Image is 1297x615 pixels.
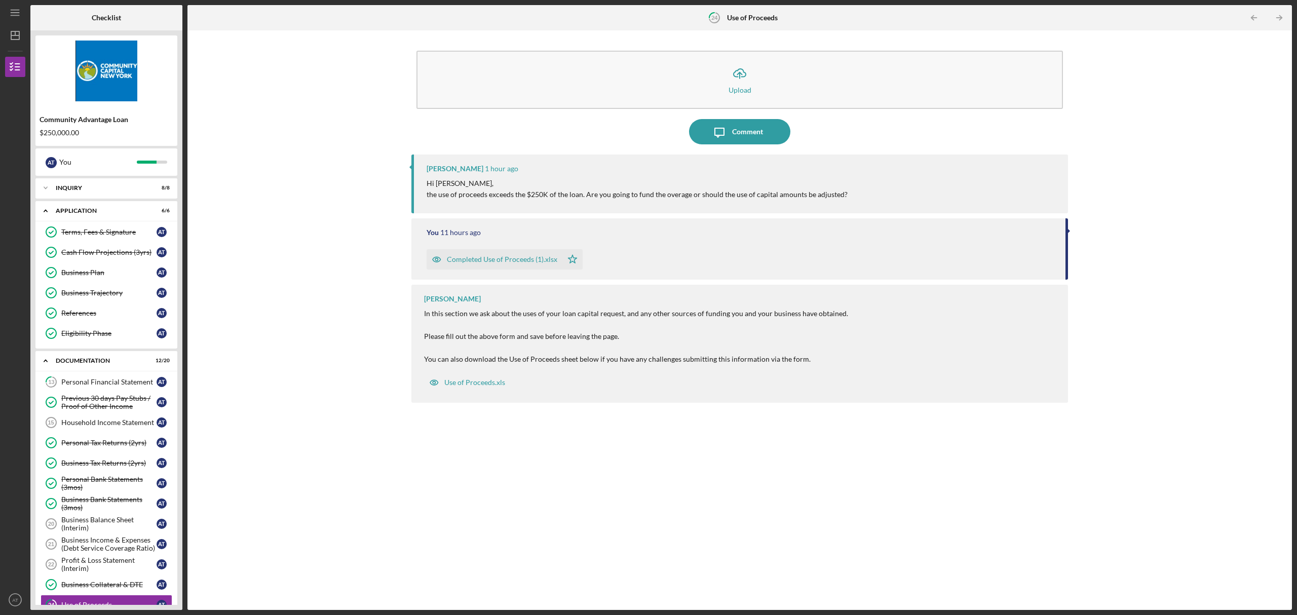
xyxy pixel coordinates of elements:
div: Business Plan [61,268,157,277]
button: Comment [689,119,790,144]
div: A T [157,559,167,569]
div: A T [157,227,167,237]
div: You [427,228,439,237]
div: A T [157,458,167,468]
tspan: 15 [48,419,54,426]
p: Hi [PERSON_NAME], [427,178,848,189]
div: Cash Flow Projections (3yrs) [61,248,157,256]
div: Household Income Statement [61,418,157,427]
div: 12 / 20 [151,358,170,364]
div: Inquiry [56,185,144,191]
div: A T [157,377,167,387]
div: Personal Bank Statements (3mos) [61,475,157,491]
div: Use of Proceeds.xls [444,378,505,387]
div: Personal Tax Returns (2yrs) [61,439,157,447]
div: Upload [729,86,751,94]
a: Business Tax Returns (2yrs)AT [41,453,172,473]
tspan: 13 [48,379,54,386]
img: Product logo [35,41,177,101]
div: References [61,309,157,317]
b: Checklist [92,14,121,22]
div: Comment [732,119,763,144]
button: Upload [416,51,1063,109]
div: [PERSON_NAME] [424,295,481,303]
a: Business Bank Statements (3mos)AT [41,493,172,514]
text: AT [12,597,18,603]
tspan: 20 [48,521,54,527]
div: Business Trajectory [61,289,157,297]
a: Business PlanAT [41,262,172,283]
p: In this section we ask about the uses of your loan capital request, and any other sources of fund... [424,308,848,365]
div: $250,000.00 [40,129,173,137]
a: Personal Bank Statements (3mos)AT [41,473,172,493]
a: 15Household Income StatementAT [41,412,172,433]
div: Business Collateral & DTE [61,581,157,589]
a: ReferencesAT [41,303,172,323]
div: Documentation [56,358,144,364]
div: Application [56,208,144,214]
a: Terms, Fees & SignatureAT [41,222,172,242]
div: A T [157,519,167,529]
div: A T [157,308,167,318]
div: Business Bank Statements (3mos) [61,495,157,512]
time: 2025-10-06 15:55 [485,165,518,173]
a: Cash Flow Projections (3yrs)AT [41,242,172,262]
a: 13Personal Financial StatementAT [41,372,172,392]
a: Business Collateral & DTEAT [41,574,172,595]
p: the use of proceeds exceeds the $250K of the loan. Are you going to fund the overage or should th... [427,189,848,200]
div: Business Income & Expenses (Debt Service Coverage Ratio) [61,536,157,552]
div: A T [157,478,167,488]
div: A T [157,600,167,610]
time: 2025-10-06 05:24 [440,228,481,237]
div: A T [157,247,167,257]
a: 24Use of ProceedsAT [41,595,172,615]
a: 22Profit & Loss Statement (Interim)AT [41,554,172,574]
div: A T [157,580,167,590]
div: Terms, Fees & Signature [61,228,157,236]
div: Use of Proceeds [61,601,157,609]
div: A T [157,288,167,298]
a: 20Business Balance Sheet (Interim)AT [41,514,172,534]
a: 21Business Income & Expenses (Debt Service Coverage Ratio)AT [41,534,172,554]
div: A T [157,438,167,448]
div: Eligibility Phase [61,329,157,337]
div: Previous 30 days Pay Stubs / Proof of Other Income [61,394,157,410]
div: Profit & Loss Statement (Interim) [61,556,157,572]
div: A T [46,157,57,168]
div: Business Balance Sheet (Interim) [61,516,157,532]
a: Previous 30 days Pay Stubs / Proof of Other IncomeAT [41,392,172,412]
div: Completed Use of Proceeds (1).xlsx [447,255,557,263]
div: 8 / 8 [151,185,170,191]
a: Eligibility PhaseAT [41,323,172,343]
div: A T [157,539,167,549]
tspan: 24 [48,602,55,608]
div: [PERSON_NAME] [427,165,483,173]
tspan: 22 [48,561,54,567]
button: Use of Proceeds.xls [424,372,510,393]
div: A T [157,328,167,338]
button: Completed Use of Proceeds (1).xlsx [427,249,583,270]
div: A T [157,417,167,428]
button: AT [5,590,25,610]
div: A T [157,498,167,509]
tspan: 21 [48,541,54,547]
div: Community Advantage Loan [40,116,173,124]
div: A T [157,267,167,278]
div: You [59,153,137,171]
b: Use of Proceeds [727,14,778,22]
div: Business Tax Returns (2yrs) [61,459,157,467]
tspan: 24 [711,14,718,21]
div: 6 / 6 [151,208,170,214]
a: Business TrajectoryAT [41,283,172,303]
div: Personal Financial Statement [61,378,157,386]
a: Personal Tax Returns (2yrs)AT [41,433,172,453]
div: A T [157,397,167,407]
